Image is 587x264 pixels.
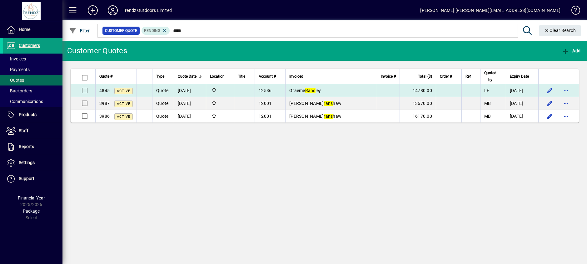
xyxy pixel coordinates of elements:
[3,123,62,139] a: Staff
[117,89,130,93] span: Active
[238,73,245,80] span: Title
[420,5,560,15] div: [PERSON_NAME] [PERSON_NAME][EMAIL_ADDRESS][DOMAIN_NAME]
[484,101,491,106] span: MB
[400,97,436,110] td: 13670.00
[3,139,62,155] a: Reports
[6,56,26,61] span: Invoices
[210,100,230,107] span: New Plymouth
[539,25,581,36] button: Clear
[19,144,34,149] span: Reports
[3,107,62,123] a: Products
[19,128,28,133] span: Staff
[156,73,164,80] span: Type
[99,114,110,119] span: 3986
[3,85,62,96] a: Backorders
[484,70,496,83] span: Quoted by
[289,114,341,119] span: [PERSON_NAME] haw
[484,70,502,83] div: Quoted by
[510,73,529,80] span: Expiry Date
[418,73,432,80] span: Total ($)
[289,101,341,106] span: [PERSON_NAME] haw
[561,85,571,96] button: More options
[561,98,571,108] button: More options
[178,73,196,80] span: Quote Date
[567,1,579,22] a: Knowledge Base
[6,67,30,72] span: Payments
[210,113,230,120] span: New Plymouth
[289,73,303,80] span: Invoiced
[3,155,62,171] a: Settings
[465,73,471,80] span: Ref
[289,88,321,93] span: Graeme ley
[19,160,35,165] span: Settings
[259,88,271,93] span: 12536
[174,97,206,110] td: [DATE]
[67,46,127,56] div: Customer Quotes
[23,209,40,214] span: Package
[259,73,281,80] div: Account #
[6,88,32,93] span: Backorders
[103,5,123,16] button: Profile
[289,73,373,80] div: Invoiced
[545,98,555,108] button: Edit
[400,110,436,122] td: 16170.00
[3,22,62,38] a: Home
[506,110,538,122] td: [DATE]
[99,88,110,93] span: 4845
[67,25,92,36] button: Filter
[259,73,276,80] span: Account #
[210,73,230,80] div: Location
[3,75,62,85] a: Quotes
[506,84,538,97] td: [DATE]
[105,28,137,34] span: Customer Quote
[506,97,538,110] td: [DATE]
[484,114,491,119] span: MB
[156,114,168,119] span: Quote
[174,110,206,122] td: [DATE]
[545,85,555,96] button: Edit
[465,73,476,80] div: Ref
[381,73,396,80] span: Invoice #
[117,115,130,119] span: Active
[3,64,62,75] a: Payments
[19,112,37,117] span: Products
[156,101,168,106] span: Quote
[19,176,34,181] span: Support
[178,73,202,80] div: Quote Date
[3,96,62,107] a: Communications
[99,73,133,80] div: Quote #
[18,195,45,200] span: Financial Year
[6,99,43,104] span: Communications
[562,48,580,53] span: Add
[117,102,130,106] span: Active
[156,88,168,93] span: Quote
[3,171,62,187] a: Support
[305,88,316,93] em: Rans
[6,78,24,83] span: Quotes
[83,5,103,16] button: Add
[440,73,458,80] div: Order #
[99,73,112,80] span: Quote #
[510,73,535,80] div: Expiry Date
[544,28,576,33] span: Clear Search
[560,45,582,56] button: Add
[324,101,333,106] em: rans
[3,54,62,64] a: Invoices
[324,114,333,119] em: rans
[484,88,490,93] span: LF
[123,5,172,15] div: Trendz Outdoors Limited
[144,28,160,33] span: Pending
[210,87,230,94] span: New Plymouth
[69,28,90,33] span: Filter
[259,114,271,119] span: 12001
[440,73,452,80] span: Order #
[142,27,170,35] mat-chip: Pending Status: Pending
[19,43,40,48] span: Customers
[99,101,110,106] span: 3987
[19,27,30,32] span: Home
[238,73,251,80] div: Title
[545,111,555,121] button: Edit
[561,111,571,121] button: More options
[210,73,225,80] span: Location
[174,84,206,97] td: [DATE]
